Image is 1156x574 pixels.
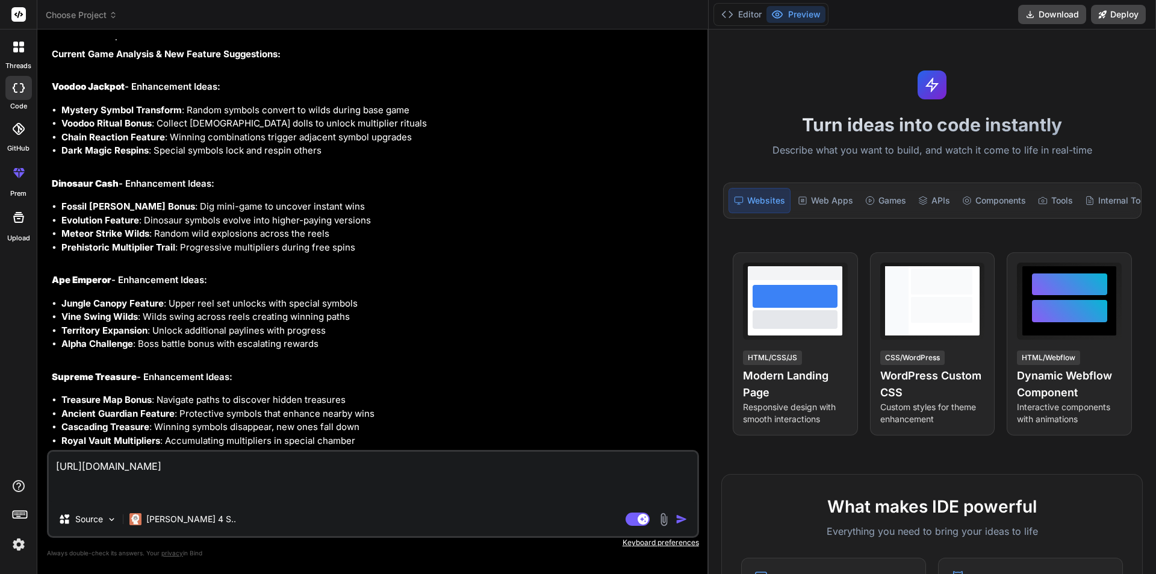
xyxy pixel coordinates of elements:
[7,143,30,154] label: GitHub
[47,547,699,559] p: Always double-check its answers. Your in Bind
[10,101,27,111] label: code
[1017,351,1080,365] div: HTML/Webflow
[61,117,152,129] strong: Voodoo Ritual Bonus
[61,144,697,158] li: : Special symbols lock and respin others
[7,233,30,243] label: Upload
[61,421,149,432] strong: Cascading Treasure
[146,513,236,525] p: [PERSON_NAME] 4 S..
[1033,188,1078,213] div: Tools
[743,401,848,425] p: Responsive design with smooth interactions
[52,273,697,287] h2: - Enhancement Ideas:
[52,370,697,384] h2: - Enhancement Ideas:
[52,81,125,92] strong: Voodoo Jackpot
[1091,5,1146,24] button: Deploy
[61,435,160,446] strong: Royal Vault Multipliers
[741,524,1123,538] p: Everything you need to bring your ideas to life
[107,514,117,525] img: Pick Models
[46,9,117,21] span: Choose Project
[1018,5,1086,24] button: Download
[61,297,697,311] li: : Upper reel set unlocks with special symbols
[743,367,848,401] h4: Modern Landing Page
[52,80,697,94] h2: - Enhancement Ideas:
[61,420,697,434] li: : Winning symbols disappear, new ones fall down
[61,298,164,309] strong: Jungle Canopy Feature
[61,311,138,322] strong: Vine Swing Wilds
[716,114,1149,136] h1: Turn ideas into code instantly
[860,188,911,213] div: Games
[129,513,141,525] img: Claude 4 Sonnet
[61,394,152,405] strong: Treasure Map Bonus
[743,351,802,365] div: HTML/CSS/JS
[61,407,697,421] li: : Protective symbols that enhance nearby wins
[61,201,195,212] strong: Fossil [PERSON_NAME] Bonus
[52,178,119,189] strong: Dinosaur Cash
[52,371,137,382] strong: Supreme Treasure
[47,538,699,547] p: Keyboard preferences
[61,241,697,255] li: : Progressive multipliers during free spins
[161,549,183,557] span: privacy
[61,393,697,407] li: : Navigate paths to discover hidden treasures
[676,513,688,525] img: icon
[1017,401,1122,425] p: Interactive components with animations
[49,452,697,502] textarea: [URL][DOMAIN_NAME]
[657,513,671,526] img: attachment
[52,177,697,191] h2: - Enhancement Ideas:
[61,131,165,143] strong: Chain Reaction Feature
[880,351,945,365] div: CSS/WordPress
[61,131,697,145] li: : Winning combinations trigger adjacent symbol upgrades
[61,324,697,338] li: : Unlock additional paylines with progress
[61,408,175,419] strong: Ancient Guardian Feature
[61,227,697,241] li: : Random wild explosions across the reels
[61,145,149,156] strong: Dark Magic Respins
[61,434,697,448] li: : Accumulating multipliers in special chamber
[880,401,985,425] p: Custom styles for theme enhancement
[61,228,149,239] strong: Meteor Strike Wilds
[61,104,697,117] li: : Random symbols convert to wilds during base game
[8,534,29,555] img: settings
[61,242,175,253] strong: Prehistoric Multiplier Trail
[1017,367,1122,401] h4: Dynamic Webflow Component
[957,188,1031,213] div: Components
[61,338,133,349] strong: Alpha Challenge
[10,189,26,199] label: prem
[880,367,985,401] h4: WordPress Custom CSS
[61,200,697,214] li: : Dig mini-game to uncover instant wins
[716,6,766,23] button: Editor
[61,117,697,131] li: : Collect [DEMOGRAPHIC_DATA] dolls to unlock multiplier rituals
[716,143,1149,158] p: Describe what you want to build, and watch it come to life in real-time
[5,61,31,71] label: threads
[61,310,697,324] li: : Wilds swing across reels creating winning paths
[52,274,111,285] strong: Ape Emperor
[61,214,139,226] strong: Evolution Feature
[61,325,148,336] strong: Territory Expansion
[766,6,825,23] button: Preview
[52,48,281,60] strong: Current Game Analysis & New Feature Suggestions:
[61,104,182,116] strong: Mystery Symbol Transform
[61,337,697,351] li: : Boss battle bonus with escalating rewards
[913,188,955,213] div: APIs
[793,188,858,213] div: Web Apps
[729,188,791,213] div: Websites
[61,214,697,228] li: : Dinosaur symbols evolve into higher-paying versions
[75,513,103,525] p: Source
[741,494,1123,519] h2: What makes IDE powerful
